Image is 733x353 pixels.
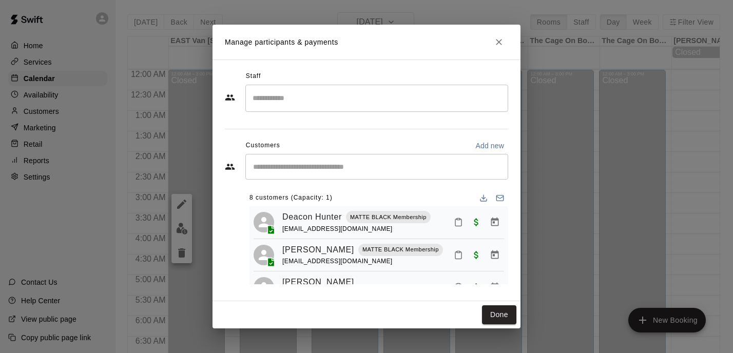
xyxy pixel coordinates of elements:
p: Manage participants & payments [225,37,338,48]
div: Search staff [245,85,508,112]
p: Add new [475,141,504,151]
button: Close [490,33,508,51]
div: Start typing to search customers... [245,154,508,180]
button: Manage bookings & payment [486,246,504,264]
button: Done [482,305,516,324]
span: [EMAIL_ADDRESS][DOMAIN_NAME] [282,225,393,232]
svg: Customers [225,162,235,172]
p: MATTE BLACK Membership [362,245,439,254]
button: Mark attendance [450,213,467,231]
a: [PERSON_NAME] [282,243,354,257]
span: Staff [246,68,261,85]
button: Download list [475,190,492,206]
button: Mark attendance [450,279,467,296]
div: Deacon Hunter [254,212,274,232]
span: Waived payment [467,250,486,259]
button: Mark attendance [450,246,467,264]
button: Manage bookings & payment [486,213,504,231]
button: Add new [471,138,508,154]
span: Waived payment [467,218,486,226]
button: Manage bookings & payment [486,278,504,297]
span: Customers [246,138,280,154]
svg: Staff [225,92,235,103]
span: Waived payment [467,283,486,291]
a: Deacon Hunter [282,210,342,224]
span: 8 customers (Capacity: 1) [249,190,333,206]
a: [PERSON_NAME] [282,276,354,289]
div: Dominic Mamuad [254,245,274,265]
div: Jaxon Lessard [254,277,274,298]
p: MATTE BLACK Membership [350,213,427,222]
span: [EMAIL_ADDRESS][DOMAIN_NAME] [282,258,393,265]
button: Email participants [492,190,508,206]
